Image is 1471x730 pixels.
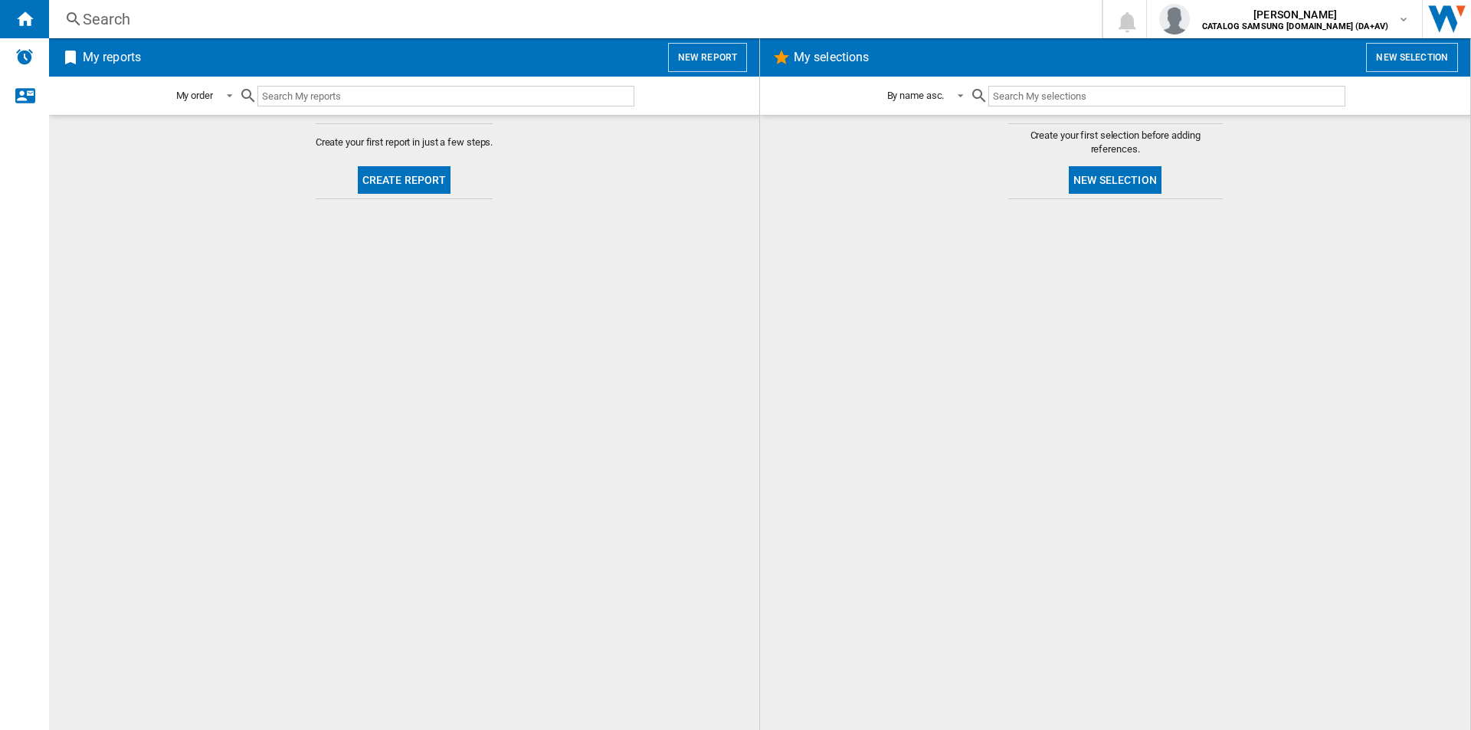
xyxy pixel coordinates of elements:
button: New selection [1366,43,1458,72]
button: New selection [1069,166,1161,194]
h2: My selections [791,43,872,72]
button: Create report [358,166,451,194]
span: Create your first selection before adding references. [1008,129,1223,156]
img: profile.jpg [1159,4,1190,34]
h2: My reports [80,43,144,72]
input: Search My selections [988,86,1345,106]
span: [PERSON_NAME] [1202,7,1388,22]
input: Search My reports [257,86,634,106]
button: New report [668,43,747,72]
div: By name asc. [887,90,945,101]
b: CATALOG SAMSUNG [DOMAIN_NAME] (DA+AV) [1202,21,1388,31]
span: Create your first report in just a few steps. [316,136,493,149]
div: Search [83,8,1062,30]
div: My order [176,90,213,101]
img: alerts-logo.svg [15,47,34,66]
